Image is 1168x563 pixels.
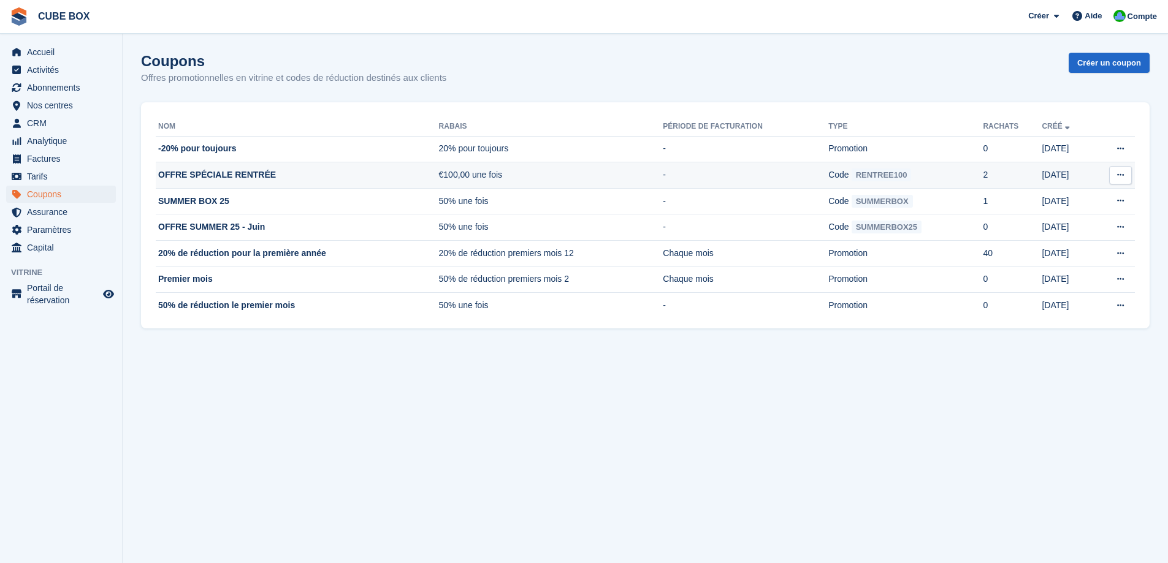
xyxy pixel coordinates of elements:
span: Capital [27,239,101,256]
a: menu [6,61,116,78]
td: - [663,293,828,319]
td: 50% une fois [439,293,663,319]
span: Assurance [27,203,101,221]
td: [DATE] [1042,188,1092,214]
span: Analytique [27,132,101,149]
td: Promotion [828,293,983,319]
a: menu [6,79,116,96]
td: [DATE] [1042,136,1092,162]
img: stora-icon-8386f47178a22dfd0bd8f6a31ec36ba5ce8667c1dd55bd0f319d3a0aa187defe.svg [10,7,28,26]
span: SUMMERBOX [852,195,913,208]
span: RENTREE100 [852,168,912,181]
td: -20% pour toujours [156,136,439,162]
th: Période de facturation [663,117,828,137]
td: Code [828,188,983,214]
th: Rabais [439,117,663,137]
td: Promotion [828,136,983,162]
span: Créer [1028,10,1049,22]
td: [DATE] [1042,162,1092,189]
td: [DATE] [1042,241,1092,267]
td: - [663,214,828,241]
td: 20% de réduction premiers mois 12 [439,241,663,267]
span: CRM [27,115,101,132]
td: 1 [983,188,1042,214]
td: - [663,136,828,162]
a: menu [6,132,116,149]
a: menu [6,97,116,114]
a: Créer un coupon [1069,53,1150,73]
span: Tarifs [27,168,101,185]
td: OFFRE SPÉCIALE RENTRÉE [156,162,439,189]
span: Abonnements [27,79,101,96]
td: 0 [983,136,1042,162]
td: 20% pour toujours [439,136,663,162]
td: 50% une fois [439,214,663,241]
span: Vitrine [11,266,122,279]
a: menu [6,282,116,306]
a: Créé [1042,122,1072,130]
span: Paramètres [27,221,101,238]
td: [DATE] [1042,214,1092,241]
th: Rachats [983,117,1042,137]
td: SUMMER BOX 25 [156,188,439,214]
td: Code [828,162,983,189]
td: - [663,162,828,189]
td: [DATE] [1042,266,1092,293]
span: Nos centres [27,97,101,114]
span: Coupons [27,186,101,203]
a: menu [6,43,116,61]
th: Nom [156,117,439,137]
a: menu [6,168,116,185]
th: Type [828,117,983,137]
a: CUBE BOX [33,6,94,26]
a: menu [6,239,116,256]
img: Cube Box [1113,10,1126,22]
a: menu [6,150,116,167]
span: Portail de réservation [27,282,101,306]
td: OFFRE SUMMER 25 - Juin [156,214,439,241]
span: SUMMERBOX25 [852,221,922,233]
td: Promotion [828,241,983,267]
td: 40 [983,241,1042,267]
td: Promotion [828,266,983,293]
td: €100,00 une fois [439,162,663,189]
span: Compte [1128,10,1157,23]
td: 2 [983,162,1042,189]
td: 50% de réduction premiers mois 2 [439,266,663,293]
a: menu [6,186,116,203]
td: 20% de réduction pour la première année [156,241,439,267]
td: Code [828,214,983,241]
td: 50% de réduction le premier mois [156,293,439,319]
td: [DATE] [1042,293,1092,319]
td: 50% une fois [439,188,663,214]
td: 0 [983,214,1042,241]
p: Offres promotionnelles en vitrine et codes de réduction destinés aux clients [141,71,446,85]
a: menu [6,203,116,221]
span: Factures [27,150,101,167]
h1: Coupons [141,53,446,69]
a: Boutique d'aperçu [101,287,116,301]
span: Activités [27,61,101,78]
td: 0 [983,293,1042,319]
span: Aide [1085,10,1102,22]
td: - [663,188,828,214]
td: 0 [983,266,1042,293]
a: menu [6,221,116,238]
td: Chaque mois [663,266,828,293]
a: menu [6,115,116,132]
td: Premier mois [156,266,439,293]
span: Accueil [27,43,101,61]
td: Chaque mois [663,241,828,267]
